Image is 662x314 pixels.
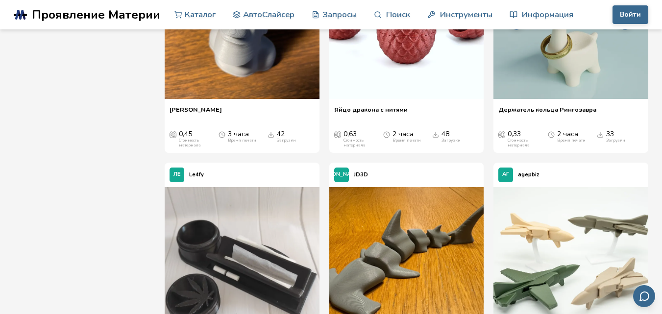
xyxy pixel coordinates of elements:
font: 3 часа [228,129,249,139]
font: Время печати [392,138,421,143]
font: Загрузки [277,138,296,143]
font: 42 [277,129,285,139]
font: ЛЕ [173,170,181,178]
font: Загрузки [606,138,625,143]
font: 2 часа [557,129,578,139]
font: Стоимость материала [343,138,366,148]
font: Информация [522,9,573,20]
font: 0,45 [179,129,192,139]
font: Время печати [557,138,586,143]
font: 33 [606,129,614,139]
font: Войти [620,10,641,19]
font: [PERSON_NAME]Д. [315,170,368,178]
font: Яйцо дракона с нитями [334,105,408,114]
font: Проявление Материи [32,6,160,23]
font: Запросы [322,9,357,20]
span: Среднее время печати [219,130,225,138]
font: АГ [502,170,509,178]
font: Стоимость материала [508,138,530,148]
font: Инструменты [440,9,492,20]
a: Яйцо дракона с нитями [334,106,408,121]
a: Держатель кольца Рингозавра [498,106,596,121]
font: Le4fy [189,171,204,178]
font: 0,33 [508,129,521,139]
font: JD3D [354,171,368,178]
font: agepbiz [518,171,539,178]
font: Стоимость материала [179,138,201,148]
a: [PERSON_NAME] [170,106,222,121]
button: Войти [613,5,648,24]
span: Загрузки [268,130,274,138]
font: Каталог [185,9,216,20]
span: Средняя стоимость [334,130,341,138]
span: Средняя стоимость [170,130,176,138]
span: Средняя стоимость [498,130,505,138]
font: Загрузки [441,138,461,143]
font: Поиск [386,9,410,20]
button: Отправить отзыв по электронной почте [633,285,655,307]
font: 0,63 [343,129,357,139]
span: Загрузки [597,130,604,138]
span: Среднее время печати [383,130,390,138]
font: 2 часа [392,129,414,139]
font: Держатель кольца Рингозавра [498,105,596,114]
span: Загрузки [432,130,439,138]
font: 48 [441,129,449,139]
span: Среднее время печати [548,130,555,138]
font: [PERSON_NAME] [170,105,222,114]
font: АвтоСлайсер [243,9,294,20]
font: Время печати [228,138,256,143]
